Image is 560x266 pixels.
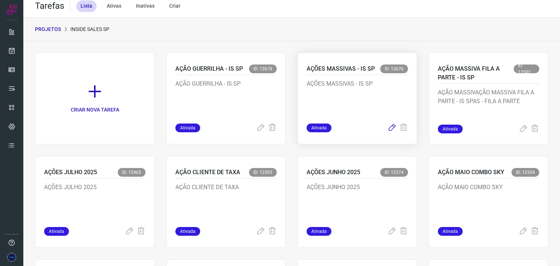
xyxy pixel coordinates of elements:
[249,64,277,73] span: ID: 12678
[118,168,145,177] span: ID: 12465
[307,124,331,132] span: Ativada
[438,64,514,82] p: AÇÃO MASSIVA FILA A PARTE - IS SP
[175,227,200,236] span: Ativada
[438,183,539,219] p: AÇÃO MAIO COMBO SKY
[175,168,240,177] p: AÇÃO CLIENTE DE TAXA
[70,26,109,33] p: INSIDE SALES SP
[438,88,539,125] p: AÇÃO MASSIVAÇÃO MASSIVA FILA A PARTE - IS SPAS - FILA A PARTE
[438,125,463,133] span: Ativada
[6,4,17,15] img: Logo
[44,168,97,177] p: AÇÕES JULHO 2025
[307,168,360,177] p: AÇÕES JUNHO 2025
[249,168,277,177] span: ID: 12393
[44,227,69,236] span: Ativada
[380,64,408,73] span: ID: 12676
[71,106,119,114] p: CRIAR NOVA TAREFA
[380,168,408,177] span: ID: 12374
[175,183,277,219] p: AÇÃO CLIENTE DE TAXA
[438,168,504,177] p: AÇÃO MAIO COMBO SKY
[35,1,64,11] h2: Tarefas
[35,26,61,33] p: PROJETOS
[175,124,200,132] span: Ativada
[307,64,375,73] p: AÇÕES MASSIVAS - IS SP
[307,183,408,219] p: AÇÕES JUNHO 2025
[438,227,463,236] span: Ativada
[76,0,97,12] div: Lista
[132,0,159,12] div: Inativas
[35,52,155,144] a: CRIAR NOVA TAREFA
[7,253,16,262] img: 67a33756c898f9af781d84244988c28e.png
[175,79,277,116] p: AÇÃO GUERRILHA - IS SP
[307,227,331,236] span: Ativada
[165,0,185,12] div: Criar
[512,168,539,177] span: ID: 12354
[514,64,539,73] span: ID: 12502
[102,0,126,12] div: Ativas
[307,79,408,116] p: AÇÕES MASSIVAS - IS SP
[44,183,145,219] p: AÇÕES JULHO 2025
[175,64,243,73] p: AÇÃO GUERRILHA - IS SP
